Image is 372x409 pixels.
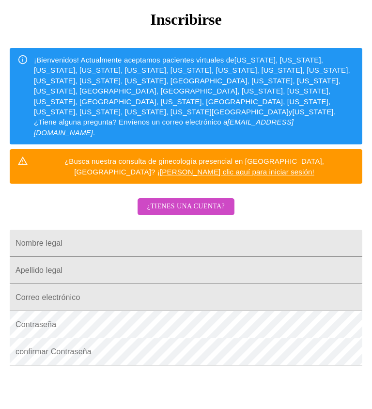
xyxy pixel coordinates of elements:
button: ¿Tienes una cuenta? [138,198,234,215]
font: [EMAIL_ADDRESS][DOMAIN_NAME] [34,118,294,136]
font: ¿Tienes una cuenta? [147,203,225,210]
font: [US_STATE] [292,108,333,116]
font: [US_STATE], [US_STATE], [US_STATE], [US_STATE], [US_STATE], [US_STATE], [US_STATE], [US_STATE], [... [34,56,350,116]
font: ¿Busca nuestra consulta de ginecología presencial en [GEOGRAPHIC_DATA], [GEOGRAPHIC_DATA]? ¡ [64,157,324,175]
a: ¿Tienes una cuenta? [135,209,237,217]
a: [PERSON_NAME] clic aquí para iniciar sesión! [160,168,314,176]
font: . [93,128,95,137]
font: ¡Bienvenidos! Actualmente aceptamos pacientes virtuales de [34,56,234,64]
iframe: reCAPTCHA [10,370,157,408]
font: Inscribirse [150,11,222,28]
font: y [289,108,293,116]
